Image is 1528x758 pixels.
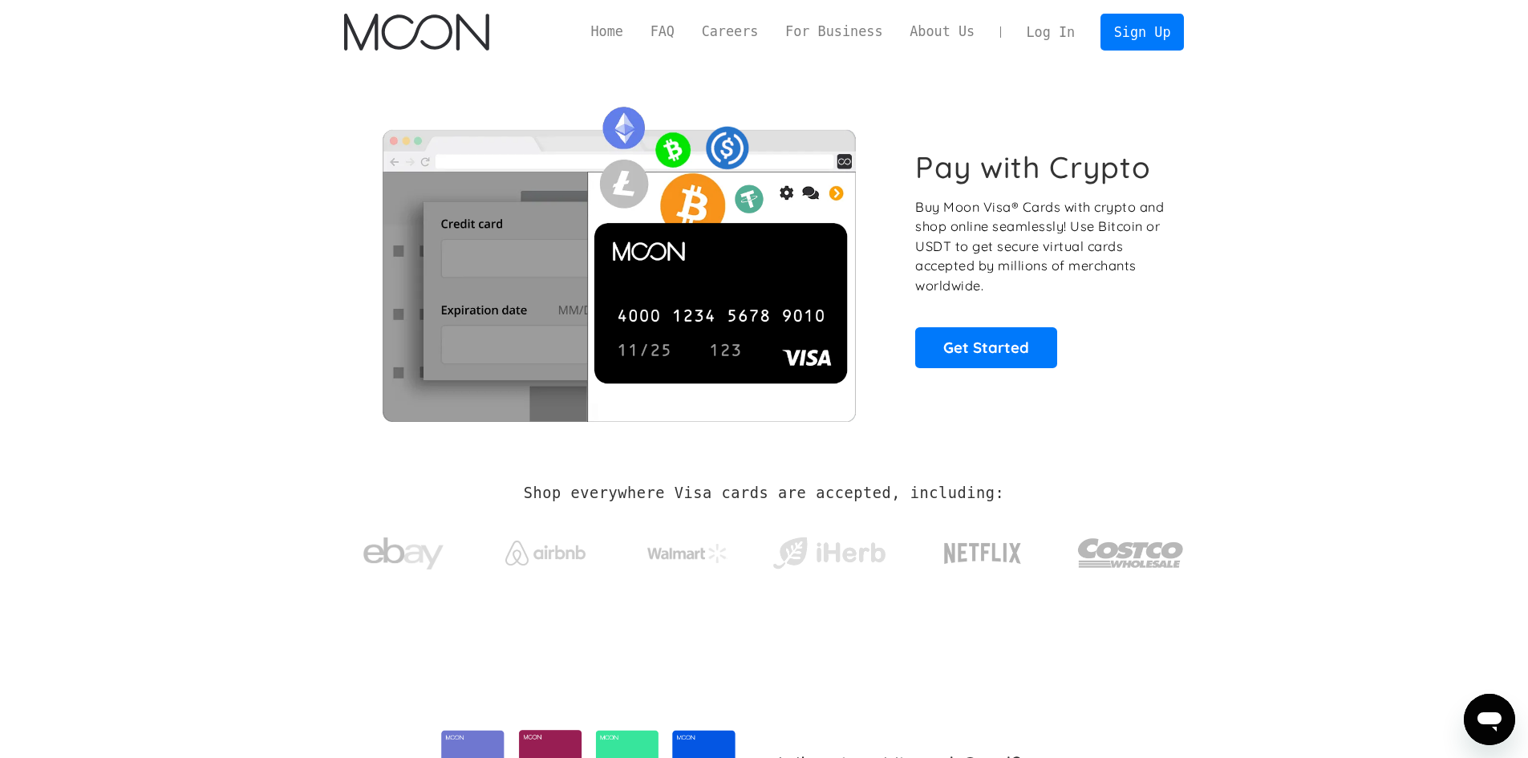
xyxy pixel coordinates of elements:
[344,14,489,51] a: home
[485,525,605,574] a: Airbnb
[578,22,637,42] a: Home
[915,197,1166,296] p: Buy Moon Visa® Cards with crypto and shop online seamlessly! Use Bitcoin or USDT to get secure vi...
[344,14,489,51] img: Moon Logo
[1013,14,1088,50] a: Log In
[911,517,1055,582] a: Netflix
[769,517,889,582] a: iHerb
[637,22,688,42] a: FAQ
[647,544,728,563] img: Walmart
[772,22,896,42] a: For Business
[769,533,889,574] img: iHerb
[896,22,988,42] a: About Us
[344,95,894,421] img: Moon Cards let you spend your crypto anywhere Visa is accepted.
[505,541,586,565] img: Airbnb
[1100,14,1184,50] a: Sign Up
[688,22,772,42] a: Careers
[942,533,1023,574] img: Netflix
[1077,523,1185,583] img: Costco
[344,513,464,587] a: ebay
[1077,507,1185,591] a: Costco
[915,149,1151,185] h1: Pay with Crypto
[524,484,1004,502] h2: Shop everywhere Visa cards are accepted, including:
[915,327,1057,367] a: Get Started
[363,529,444,579] img: ebay
[627,528,747,571] a: Walmart
[1464,694,1515,745] iframe: Schaltfläche zum Öffnen des Messaging-Fensters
